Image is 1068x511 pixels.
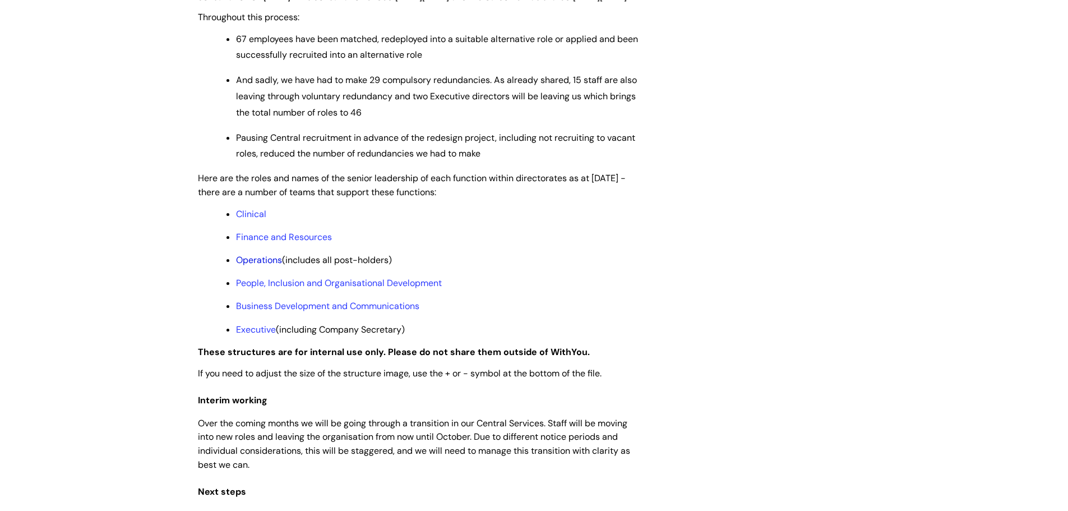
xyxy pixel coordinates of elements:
span: (including Company Secretary) [236,324,405,335]
p: And sadly, we have had to make 29 compulsory redundancies. As already shared, 15 staff are also l... [236,72,641,121]
a: Executive [236,324,276,335]
a: Clinical [236,208,266,220]
a: People, Inclusion and Organisational Development [236,277,442,289]
strong: These structures are for internal use only. Please do not share them outside of WithYou. [198,346,590,358]
span: Over the coming months we will be going through a transition in our Central Services. Staff will ... [198,417,630,471]
a: Finance and Resources [236,231,332,243]
span: (includes all post-holders) [236,254,392,266]
p: 67 employees have been matched, redeployed into a suitable alternative role or applied and been s... [236,31,641,64]
span: Here are the roles and names of the senior leadership of each function within directorates as at ... [198,172,626,198]
span: Throughout this process: [198,11,299,23]
a: Operations [236,254,282,266]
span: Interim working [198,394,267,406]
span: If you need to adjust the size of the structure image, use the + or - symbol at the bottom of the... [198,367,602,379]
span: Next steps [198,486,246,498]
p: Pausing Central recruitment in advance of the redesign project, including not recruiting to vacan... [236,130,641,163]
a: Business Development and Communications [236,300,419,312]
